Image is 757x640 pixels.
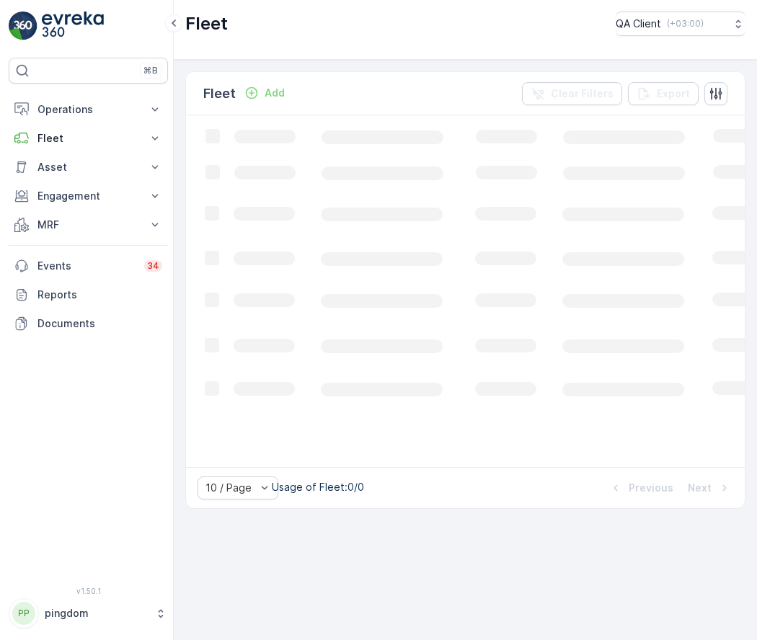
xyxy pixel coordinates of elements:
[607,479,675,497] button: Previous
[9,598,168,628] button: PPpingdom
[616,17,661,31] p: QA Client
[37,102,139,117] p: Operations
[9,12,37,40] img: logo
[37,218,139,232] p: MRF
[45,606,148,621] p: pingdom
[522,82,622,105] button: Clear Filters
[629,481,673,495] p: Previous
[203,84,236,104] p: Fleet
[686,479,733,497] button: Next
[9,280,168,309] a: Reports
[239,84,291,102] button: Add
[9,124,168,153] button: Fleet
[616,12,745,36] button: QA Client(+03:00)
[9,252,168,280] a: Events34
[37,189,139,203] p: Engagement
[37,316,162,331] p: Documents
[37,160,139,174] p: Asset
[628,82,699,105] button: Export
[12,602,35,625] div: PP
[143,65,158,76] p: ⌘B
[657,86,690,101] p: Export
[42,12,104,40] img: logo_light-DOdMpM7g.png
[185,12,228,35] p: Fleet
[9,153,168,182] button: Asset
[37,131,139,146] p: Fleet
[667,18,704,30] p: ( +03:00 )
[265,86,285,100] p: Add
[37,259,136,273] p: Events
[9,587,168,595] span: v 1.50.1
[9,309,168,338] a: Documents
[9,95,168,124] button: Operations
[147,260,159,272] p: 34
[9,182,168,210] button: Engagement
[272,480,364,494] p: Usage of Fleet : 0/0
[688,481,712,495] p: Next
[37,288,162,302] p: Reports
[551,86,614,101] p: Clear Filters
[9,210,168,239] button: MRF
